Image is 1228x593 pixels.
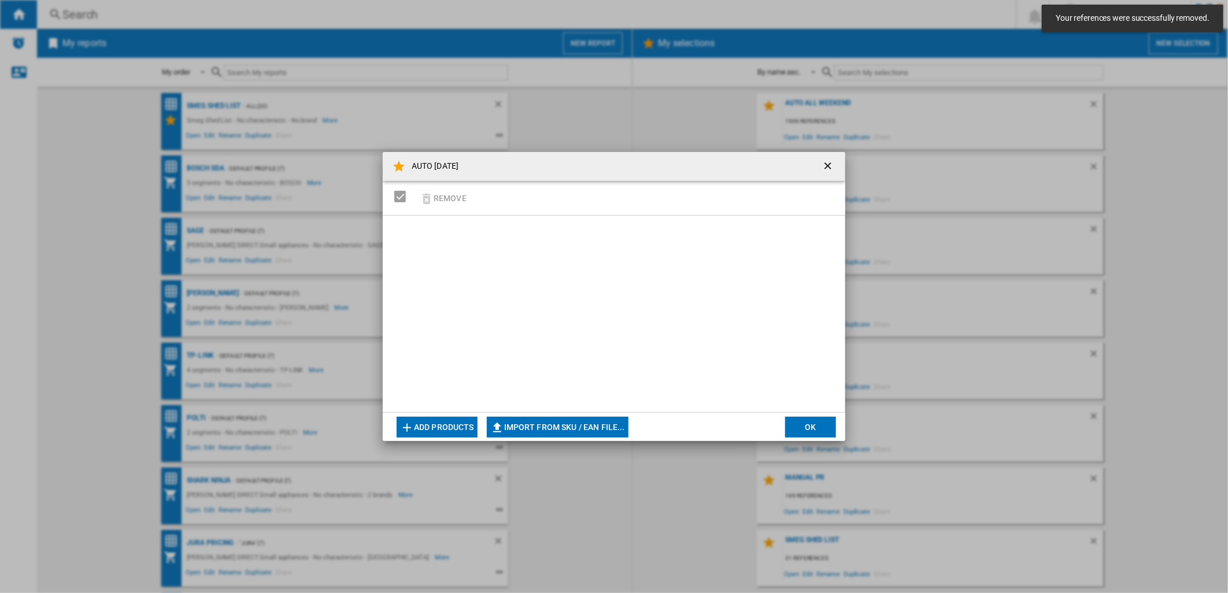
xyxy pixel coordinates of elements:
h4: AUTO [DATE] [406,161,458,172]
button: Add products [397,417,478,438]
ng-md-icon: getI18NText('BUTTONS.CLOSE_DIALOG') [822,160,836,174]
button: getI18NText('BUTTONS.CLOSE_DIALOG') [818,155,841,178]
span: Your references were successfully removed. [1052,13,1213,24]
button: OK [785,417,836,438]
md-checkbox: SELECTIONS.EDITION_POPUP.SELECT_DESELECT [394,187,412,206]
button: Remove [416,184,470,212]
button: Import from SKU / EAN file... [487,417,628,438]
